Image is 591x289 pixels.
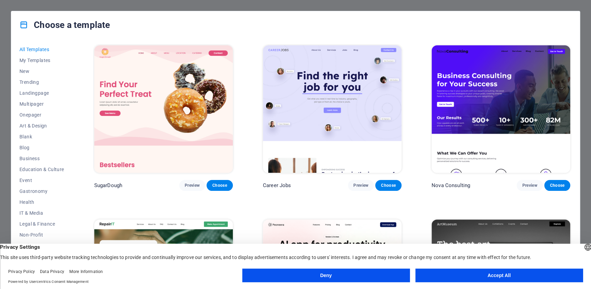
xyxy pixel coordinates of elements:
button: Trending [19,77,64,88]
button: Choose [544,180,570,191]
p: Career Jobs [263,182,291,189]
p: SugarDough [94,182,122,189]
button: Performance [19,240,64,251]
span: Preview [185,183,200,188]
button: Art & Design [19,120,64,131]
span: Education & Culture [19,167,64,172]
p: Nova Consulting [432,182,470,189]
span: Health [19,199,64,205]
button: Business [19,153,64,164]
span: Choose [212,183,227,188]
button: Non-Profit [19,229,64,240]
span: Blank [19,134,64,139]
button: Preview [517,180,543,191]
button: Health [19,197,64,208]
span: Event [19,178,64,183]
button: Event [19,175,64,186]
span: My Templates [19,58,64,63]
button: My Templates [19,55,64,66]
span: Multipager [19,101,64,107]
span: Choose [381,183,396,188]
span: IT & Media [19,210,64,216]
button: New [19,66,64,77]
span: Choose [550,183,565,188]
span: All Templates [19,47,64,52]
span: Landingpage [19,90,64,96]
img: Career Jobs [263,45,402,173]
span: New [19,69,64,74]
span: Onepager [19,112,64,118]
span: Preview [522,183,537,188]
button: Choose [207,180,233,191]
span: Preview [353,183,368,188]
button: Preview [348,180,374,191]
button: Blog [19,142,64,153]
button: Legal & Finance [19,218,64,229]
span: Performance [19,243,64,248]
span: Business [19,156,64,161]
img: SugarDough [94,45,233,173]
span: Blog [19,145,64,150]
button: All Templates [19,44,64,55]
button: Onepager [19,109,64,120]
button: Preview [179,180,205,191]
span: Art & Design [19,123,64,128]
span: Trending [19,79,64,85]
h4: Choose a template [19,19,110,30]
button: IT & Media [19,208,64,218]
button: Landingpage [19,88,64,98]
span: Gastronomy [19,188,64,194]
img: Nova Consulting [432,45,570,173]
button: Blank [19,131,64,142]
button: Choose [375,180,401,191]
button: Multipager [19,98,64,109]
span: Legal & Finance [19,221,64,227]
button: Gastronomy [19,186,64,197]
button: Education & Culture [19,164,64,175]
span: Non-Profit [19,232,64,238]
